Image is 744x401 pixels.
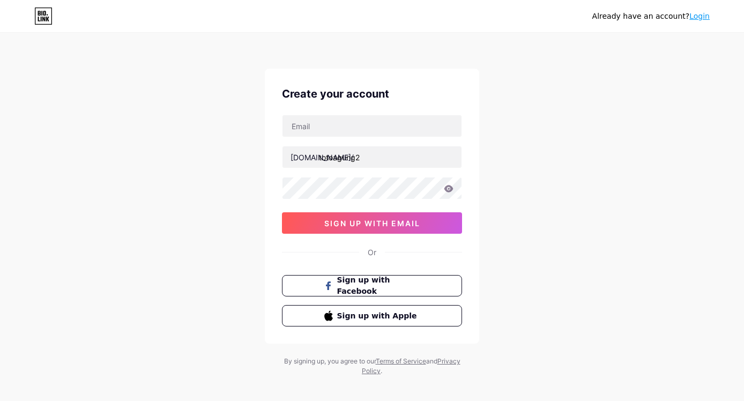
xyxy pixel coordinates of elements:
[282,115,462,137] input: Email
[337,310,420,322] span: Sign up with Apple
[689,12,710,20] a: Login
[337,274,420,297] span: Sign up with Facebook
[324,219,420,228] span: sign up with email
[592,11,710,22] div: Already have an account?
[282,275,462,296] button: Sign up with Facebook
[281,357,463,376] div: By signing up, you agree to our and .
[376,357,426,365] a: Terms of Service
[291,152,354,163] div: [DOMAIN_NAME]/
[282,146,462,168] input: username
[282,305,462,326] button: Sign up with Apple
[368,247,376,258] div: Or
[282,86,462,102] div: Create your account
[282,212,462,234] button: sign up with email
